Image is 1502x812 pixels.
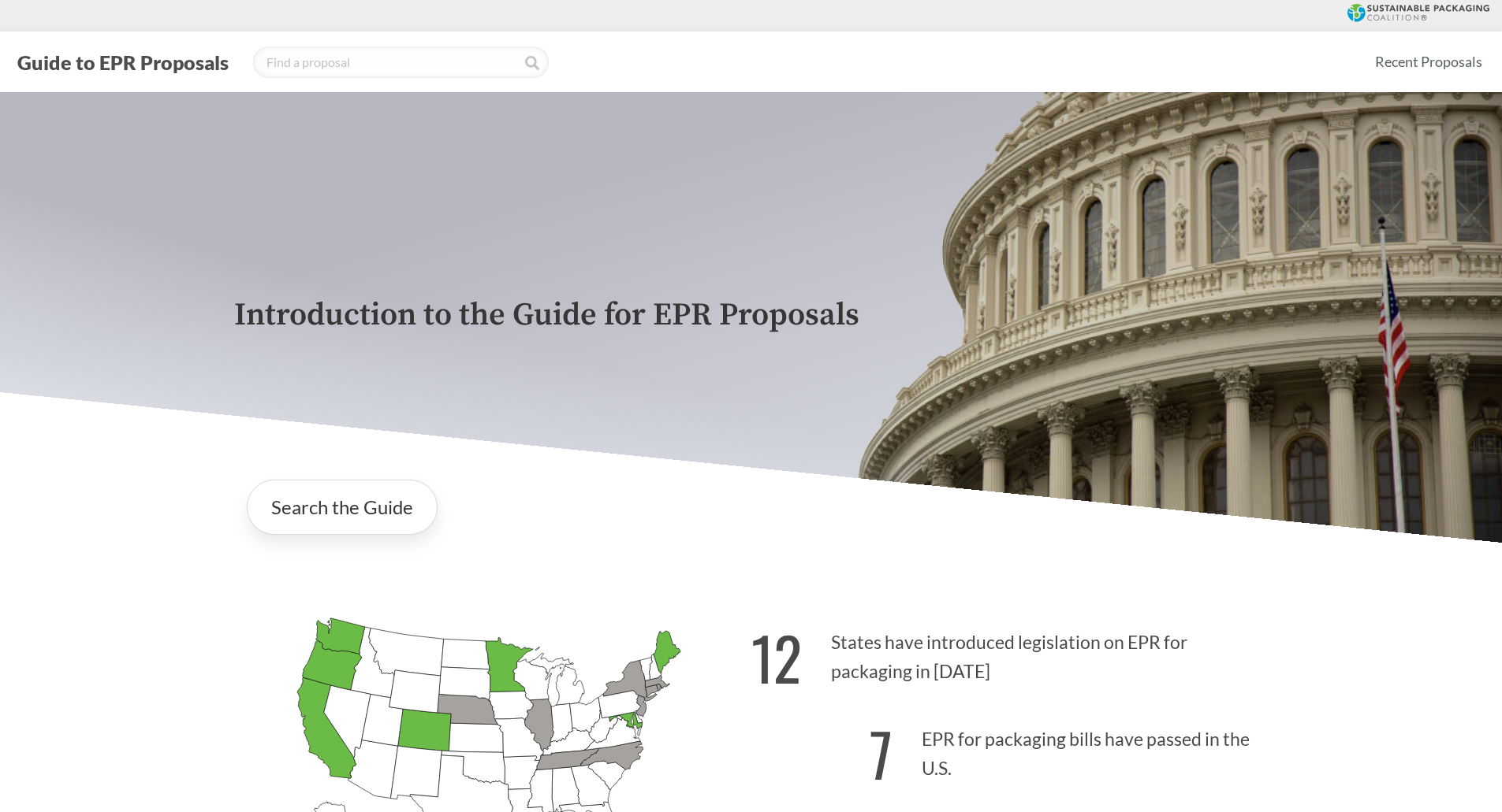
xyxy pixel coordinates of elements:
input: Find a proposal [253,46,549,78]
p: Introduction to the Guide for EPR Proposals [234,298,1269,333]
p: EPR for packaging bills have passed in the U.S. [751,701,1269,798]
a: Search the Guide [247,480,438,535]
strong: 12 [751,614,802,701]
strong: 7 [870,710,893,797]
button: Guide to EPR Proposals [13,50,233,75]
p: States have introduced legislation on EPR for packaging in [DATE] [751,604,1269,701]
a: Recent Proposals [1368,44,1489,80]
